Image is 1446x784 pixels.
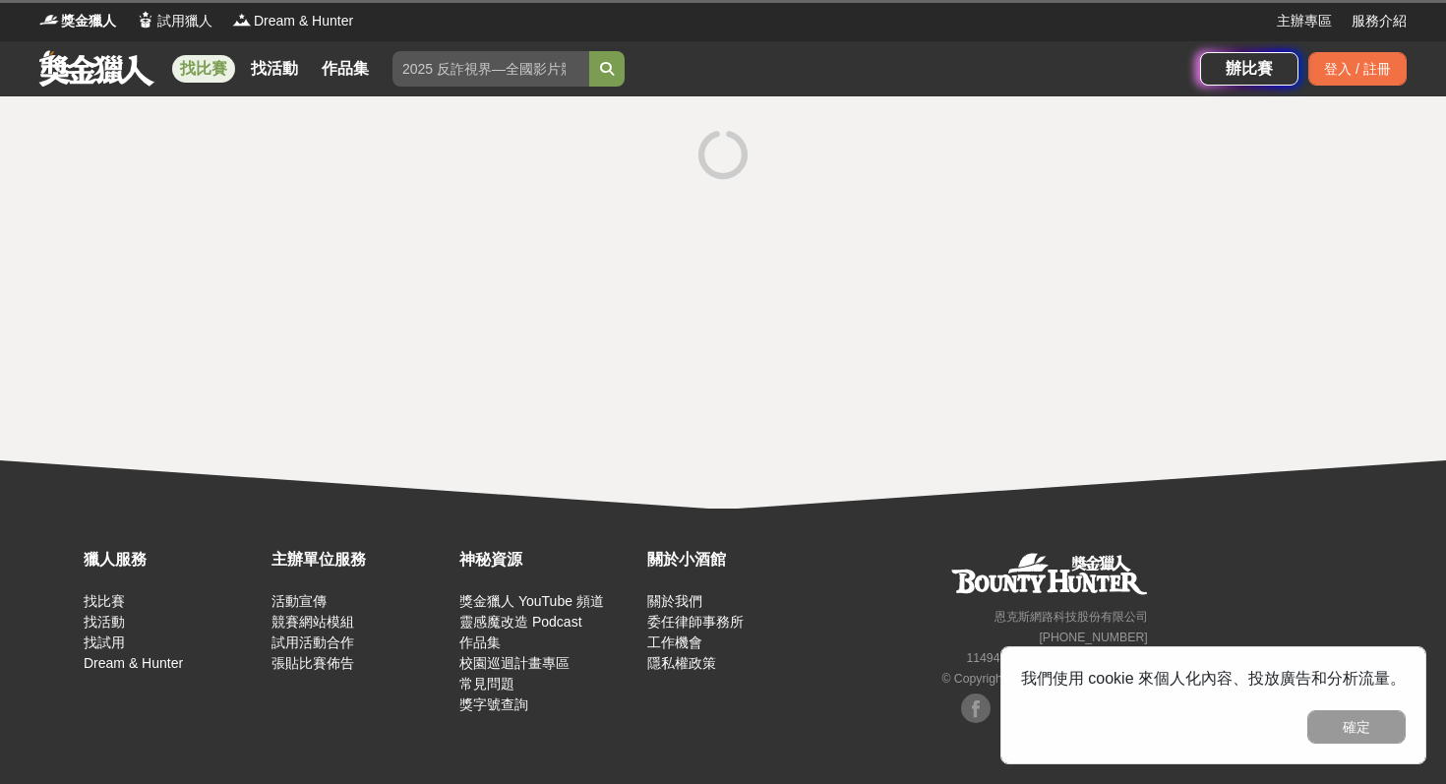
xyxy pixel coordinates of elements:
[459,634,501,650] a: 作品集
[84,634,125,650] a: 找試用
[1308,52,1407,86] div: 登入 / 註冊
[271,548,450,572] div: 主辦單位服務
[647,614,744,630] a: 委任律師事務所
[647,634,702,650] a: 工作機會
[271,655,354,671] a: 張貼比賽佈告
[392,51,589,87] input: 2025 反詐視界—全國影片競賽
[1307,710,1406,744] button: 確定
[271,634,354,650] a: 試用活動合作
[84,614,125,630] a: 找活動
[39,11,116,31] a: Logo獎金獵人
[647,655,716,671] a: 隱私權政策
[994,610,1148,624] small: 恩克斯網路科技股份有限公司
[1200,52,1298,86] a: 辦比賽
[136,10,155,30] img: Logo
[1039,631,1147,644] small: [PHONE_NUMBER]
[271,593,327,609] a: 活動宣傳
[314,55,377,83] a: 作品集
[961,694,991,723] img: Facebook
[172,55,235,83] a: 找比賽
[84,548,262,572] div: 獵人服務
[1021,670,1406,687] span: 我們使用 cookie 來個人化內容、投放廣告和分析流量。
[459,593,604,609] a: 獎金獵人 YouTube 頻道
[459,548,637,572] div: 神秘資源
[271,614,354,630] a: 競賽網站模組
[966,651,1147,665] small: 11494 [STREET_ADDRESS] 3 樓
[941,672,1147,686] small: © Copyright 2025 . All Rights Reserved.
[1277,11,1332,31] a: 主辦專區
[84,655,183,671] a: Dream & Hunter
[459,676,514,692] a: 常見問題
[459,655,570,671] a: 校園巡迴計畫專區
[39,10,59,30] img: Logo
[254,11,353,31] span: Dream & Hunter
[84,593,125,609] a: 找比賽
[157,11,212,31] span: 試用獵人
[647,548,825,572] div: 關於小酒館
[232,11,353,31] a: LogoDream & Hunter
[459,614,581,630] a: 靈感魔改造 Podcast
[243,55,306,83] a: 找活動
[647,593,702,609] a: 關於我們
[61,11,116,31] span: 獎金獵人
[232,10,252,30] img: Logo
[459,696,528,712] a: 獎字號查詢
[136,11,212,31] a: Logo試用獵人
[1352,11,1407,31] a: 服務介紹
